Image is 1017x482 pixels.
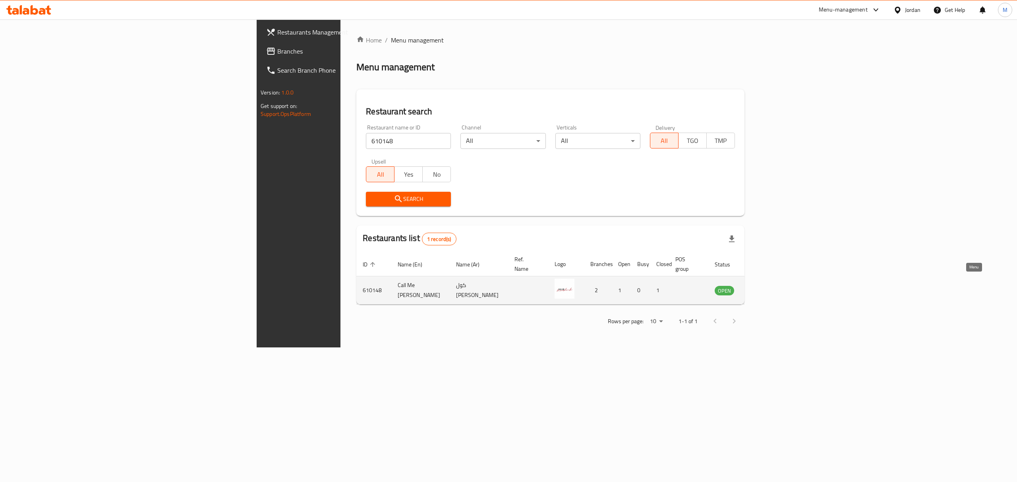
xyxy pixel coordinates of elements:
p: 1-1 of 1 [679,316,698,326]
span: Yes [398,169,420,180]
span: Name (Ar) [456,260,490,269]
a: Support.OpsPlatform [261,109,311,119]
span: Version: [261,87,280,98]
span: TGO [682,135,704,147]
td: 0 [631,276,650,305]
button: All [650,133,679,148]
th: Closed [650,252,669,276]
span: Restaurants Management [277,27,420,37]
td: 1 [650,276,669,305]
span: Branches [277,46,420,56]
th: Busy [631,252,650,276]
div: Total records count [422,233,456,245]
div: Export file [722,229,741,249]
input: Search for restaurant name or ID.. [366,133,451,149]
span: 1 record(s) [422,235,456,243]
td: كول [PERSON_NAME] [450,276,508,305]
td: 1 [612,276,631,305]
span: ID [363,260,378,269]
button: TGO [678,133,707,148]
span: TMP [710,135,732,147]
span: No [426,169,448,180]
span: 1.0.0 [281,87,294,98]
label: Upsell [371,158,386,164]
span: POS group [675,254,699,274]
span: Get support on: [261,101,297,111]
div: All [555,133,640,149]
label: Delivery [655,125,675,130]
h2: Restaurants list [363,232,456,245]
h2: Restaurant search [366,106,735,118]
div: Rows per page: [647,316,666,328]
a: Restaurants Management [260,23,427,42]
span: M [1003,6,1007,14]
th: Logo [548,252,584,276]
span: Search [372,194,445,204]
button: All [366,166,394,182]
p: Rows per page: [608,316,644,326]
span: Name (En) [398,260,433,269]
span: OPEN [715,286,734,295]
button: Yes [394,166,423,182]
th: Open [612,252,631,276]
th: Branches [584,252,612,276]
table: enhanced table [356,252,777,305]
div: Jordan [905,6,920,14]
button: Search [366,192,451,206]
img: Call Me Margherita [555,279,574,299]
td: 2 [584,276,612,305]
span: Ref. Name [514,254,539,274]
nav: breadcrumb [356,35,744,45]
span: Search Branch Phone [277,66,420,75]
div: All [460,133,545,149]
button: TMP [706,133,735,148]
button: No [422,166,451,182]
span: All [654,135,675,147]
span: Status [715,260,741,269]
span: All [369,169,391,180]
a: Search Branch Phone [260,61,427,80]
a: Branches [260,42,427,61]
div: Menu-management [819,5,868,15]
